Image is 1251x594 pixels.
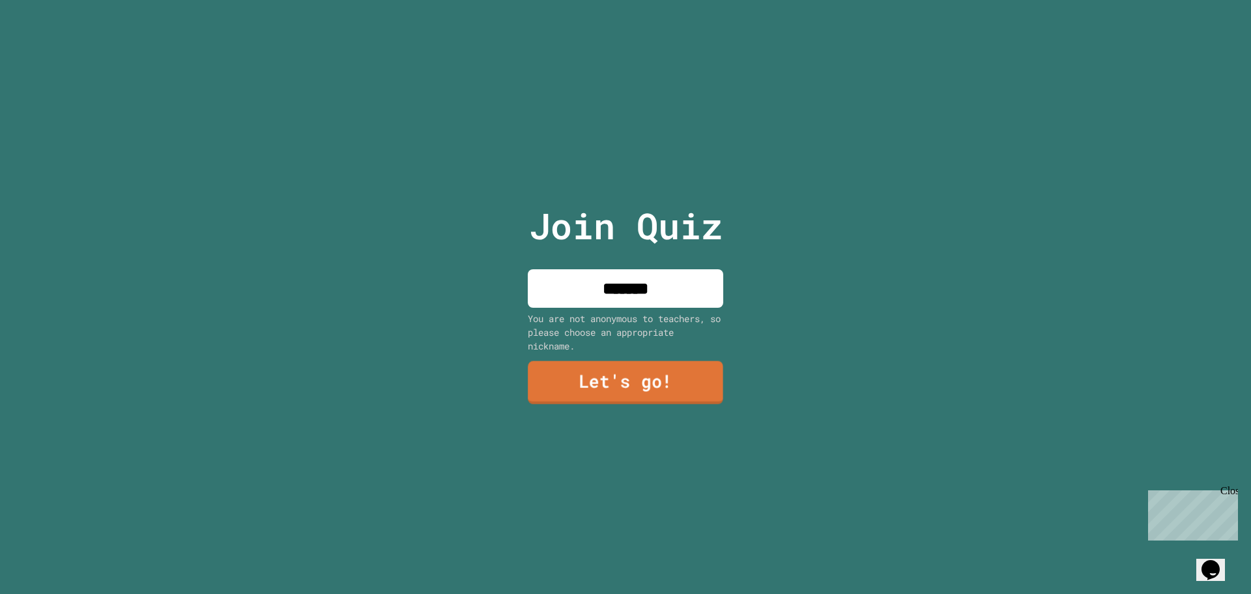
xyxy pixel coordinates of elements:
p: Join Quiz [529,199,723,253]
div: You are not anonymous to teachers, so please choose an appropriate nickname. [528,312,723,353]
iframe: chat widget [1143,485,1238,541]
div: Chat with us now!Close [5,5,90,83]
iframe: chat widget [1196,542,1238,581]
a: Let's go! [528,361,723,404]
